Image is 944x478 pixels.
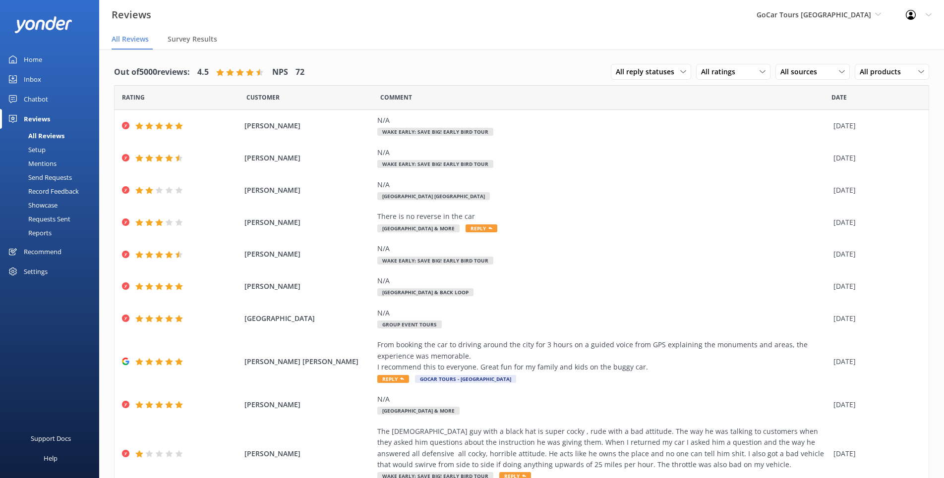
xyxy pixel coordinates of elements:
[244,185,372,196] span: [PERSON_NAME]
[833,120,916,131] div: [DATE]
[833,249,916,260] div: [DATE]
[112,34,149,44] span: All Reviews
[833,153,916,163] div: [DATE]
[377,179,828,190] div: N/A
[833,448,916,459] div: [DATE]
[616,66,680,77] span: All reply statuses
[377,211,828,222] div: There is no reverse in the car
[6,198,99,212] a: Showcase
[24,69,41,89] div: Inbox
[377,288,473,296] span: [GEOGRAPHIC_DATA] & Back Loop
[24,262,48,281] div: Settings
[6,129,64,143] div: All Reviews
[833,185,916,196] div: [DATE]
[246,93,280,102] span: Date
[24,50,42,69] div: Home
[6,143,46,157] div: Setup
[244,399,372,410] span: [PERSON_NAME]
[244,153,372,163] span: [PERSON_NAME]
[244,313,372,324] span: [GEOGRAPHIC_DATA]
[168,34,217,44] span: Survey Results
[701,66,741,77] span: All ratings
[377,275,828,286] div: N/A
[757,10,871,19] span: GoCar Tours [GEOGRAPHIC_DATA]
[377,320,442,328] span: GROUP EVENT TOURS
[6,157,57,170] div: Mentions
[122,93,145,102] span: Date
[377,257,493,265] span: Wake Early: Save Big! Early Bird Tour
[295,66,304,79] h4: 72
[6,198,58,212] div: Showcase
[6,157,99,170] a: Mentions
[244,281,372,292] span: [PERSON_NAME]
[244,356,372,367] span: [PERSON_NAME] [PERSON_NAME]
[6,143,99,157] a: Setup
[377,192,490,200] span: [GEOGRAPHIC_DATA] [GEOGRAPHIC_DATA]
[377,224,460,232] span: [GEOGRAPHIC_DATA] & More
[6,184,79,198] div: Record Feedback
[780,66,823,77] span: All sources
[24,109,50,129] div: Reviews
[377,147,828,158] div: N/A
[6,170,72,184] div: Send Requests
[6,129,99,143] a: All Reviews
[833,399,916,410] div: [DATE]
[466,224,497,232] span: Reply
[244,120,372,131] span: [PERSON_NAME]
[6,212,99,226] a: Requests Sent
[6,170,99,184] a: Send Requests
[24,89,48,109] div: Chatbot
[377,128,493,136] span: Wake Early: Save Big! Early Bird Tour
[112,7,151,23] h3: Reviews
[272,66,288,79] h4: NPS
[244,249,372,260] span: [PERSON_NAME]
[377,308,828,319] div: N/A
[114,66,190,79] h4: Out of 5000 reviews:
[415,375,516,383] span: GoCar Tours - [GEOGRAPHIC_DATA]
[860,66,907,77] span: All products
[197,66,209,79] h4: 4.5
[377,407,460,415] span: [GEOGRAPHIC_DATA] & More
[24,242,61,262] div: Recommend
[833,356,916,367] div: [DATE]
[377,339,828,372] div: From booking the car to driving around the city for 3 hours on a guided voice from GPS explaining...
[831,93,847,102] span: Date
[377,160,493,168] span: Wake Early: Save Big! Early Bird Tour
[833,281,916,292] div: [DATE]
[6,226,52,240] div: Reports
[377,375,409,383] span: Reply
[833,217,916,228] div: [DATE]
[6,184,99,198] a: Record Feedback
[6,226,99,240] a: Reports
[377,243,828,254] div: N/A
[44,448,58,468] div: Help
[15,16,72,33] img: yonder-white-logo.png
[244,217,372,228] span: [PERSON_NAME]
[833,313,916,324] div: [DATE]
[377,394,828,405] div: N/A
[6,212,70,226] div: Requests Sent
[244,448,372,459] span: [PERSON_NAME]
[31,428,71,448] div: Support Docs
[377,115,828,126] div: N/A
[377,426,828,471] div: The [DEMOGRAPHIC_DATA] guy with a black hat is super cocky , rude with a bad attitude. The way he...
[380,93,412,102] span: Question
